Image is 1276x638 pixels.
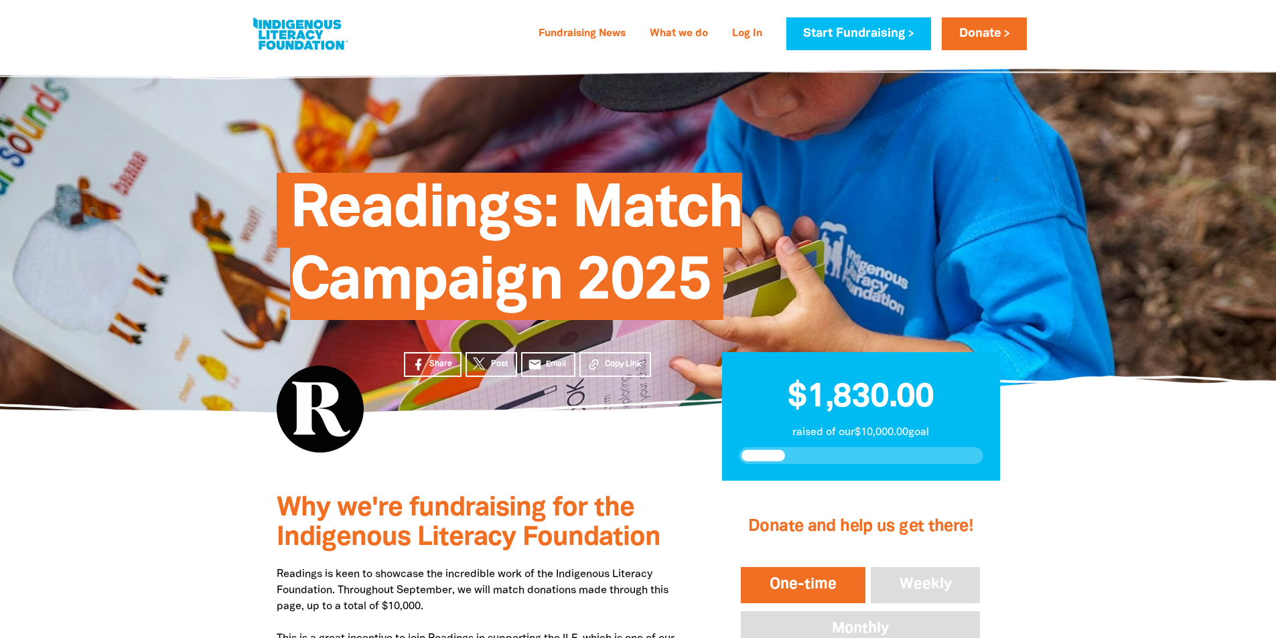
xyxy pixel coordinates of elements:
span: Email [546,358,566,370]
button: One-time [738,564,868,606]
a: emailEmail [521,352,576,377]
button: Copy Link [579,352,651,377]
p: raised of our $10,000.00 goal [739,424,983,441]
span: $1,830.00 [788,382,934,413]
a: What we do [642,23,716,45]
a: Start Fundraising [786,17,931,50]
span: Share [429,358,452,370]
a: Log In [724,23,770,45]
a: Donate [942,17,1026,50]
a: Post [466,352,517,377]
span: Copy Link [605,358,642,370]
a: Share [404,352,462,377]
a: Fundraising News [530,23,634,45]
span: Why we're fundraising for the Indigenous Literacy Foundation [277,496,660,550]
button: Weekly [868,564,983,606]
i: email [528,357,542,372]
span: Readings: Match Campaign 2025 [290,183,742,320]
h2: Donate and help us get there! [738,500,983,554]
span: Post [491,358,508,370]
